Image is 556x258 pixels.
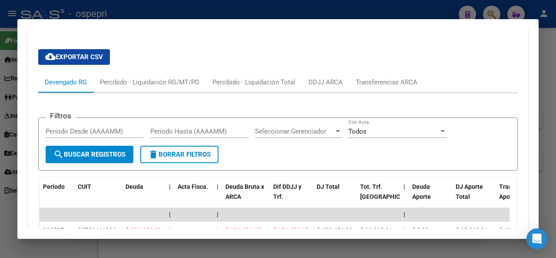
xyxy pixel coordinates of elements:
[126,183,143,190] span: Deuda
[255,127,334,135] span: Seleccionar Gerenciador
[222,178,270,216] datatable-header-cell: Deuda Bruta x ARCA
[499,227,531,234] span: $ 60.818,31
[225,227,261,234] span: $ 121.636,62
[273,227,309,234] span: $ 121.636,62
[360,183,419,200] span: Tot. Trf. [GEOGRAPHIC_DATA]
[122,178,165,216] datatable-header-cell: Deuda
[78,225,116,235] div: 30709441996
[412,227,429,234] span: $ 0,00
[456,183,483,200] span: DJ Aporte Total
[496,178,539,216] datatable-header-cell: Transferido Aporte
[43,183,65,190] span: Período
[409,178,452,216] datatable-header-cell: Deuda Aporte
[174,178,213,216] datatable-header-cell: Acta Fisca.
[53,151,126,158] span: Buscar Registros
[217,227,218,234] span: |
[78,183,91,190] span: CUIT
[126,227,161,234] span: $ 121.636,62
[148,151,211,158] span: Borrar Filtros
[148,149,159,160] mat-icon: delete
[213,178,222,216] datatable-header-cell: |
[356,77,417,87] div: Transferencias ARCA
[45,51,56,62] mat-icon: cloud_download
[404,211,405,218] span: |
[400,178,409,216] datatable-header-cell: |
[317,183,340,190] span: DJ Total
[169,211,171,218] span: |
[348,127,367,135] span: Todos
[169,183,171,190] span: |
[140,146,218,163] button: Borrar Filtros
[317,227,352,234] span: $ 182.454,93
[38,49,110,65] button: Exportar CSV
[217,211,218,218] span: |
[46,111,76,121] h3: Filtros
[412,183,431,200] span: Deuda Aporte
[53,149,64,160] mat-icon: search
[169,227,170,234] span: |
[46,146,133,163] button: Buscar Registros
[45,53,103,61] span: Exportar CSV
[313,178,357,216] datatable-header-cell: DJ Total
[178,183,208,190] span: Acta Fisca.
[526,228,547,249] div: Open Intercom Messenger
[45,77,87,87] div: Devengado RG
[404,183,405,190] span: |
[360,227,392,234] span: $ 60.818,31
[165,178,174,216] datatable-header-cell: |
[212,77,295,87] div: Percibido - Liquidación Total
[74,178,122,216] datatable-header-cell: CUIT
[452,178,496,216] datatable-header-cell: DJ Aporte Total
[270,178,313,216] datatable-header-cell: Dif DDJJ y Trf.
[404,227,405,234] span: |
[456,227,488,234] span: $ 60.818,31
[100,77,199,87] div: Percibido - Liquidación RG/MT/PD
[357,178,400,216] datatable-header-cell: Tot. Trf. Bruto
[273,183,301,200] span: Dif DDJJ y Trf.
[225,183,264,200] span: Deuda Bruta x ARCA
[40,178,74,216] datatable-header-cell: Período
[217,183,218,190] span: |
[499,183,532,200] span: Transferido Aporte
[308,77,343,87] div: DDJJ ARCA
[43,227,64,234] span: 202507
